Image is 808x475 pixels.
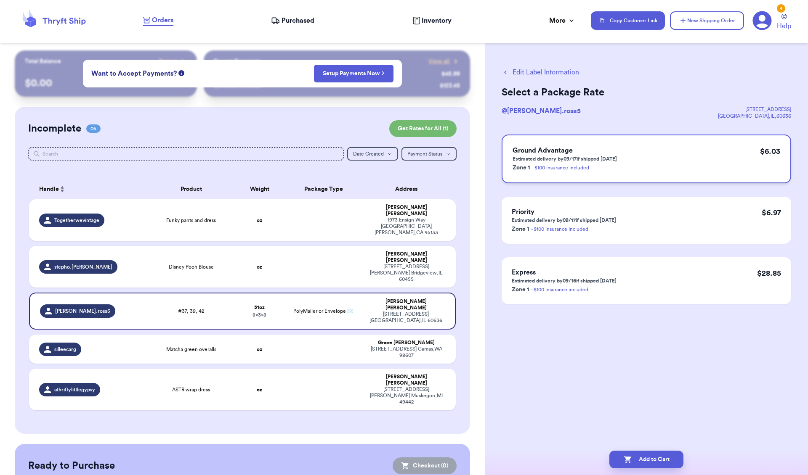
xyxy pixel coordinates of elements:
button: Sort ascending [59,184,66,194]
p: Estimated delivery by 09/17 if shipped [DATE] [513,156,617,162]
span: Handle [39,185,59,194]
span: Zone 1 [513,165,530,171]
input: Search [28,147,344,161]
a: 4 [752,11,772,30]
div: More [549,16,576,26]
button: New Shipping Order [670,11,744,30]
p: Estimated delivery by 09/17 if shipped [DATE] [512,217,616,224]
span: Priority [512,208,534,215]
button: Payment Status [401,147,457,161]
a: - $100 insurance included [532,165,589,170]
span: Togetherwevintage [54,217,99,224]
span: Purchased [282,16,314,26]
h2: Ready to Purchase [28,459,115,472]
div: Grace [PERSON_NAME] [367,340,446,346]
h2: Incomplete [28,122,81,135]
div: $ 123.45 [440,82,460,90]
span: Orders [152,15,173,25]
span: Express [512,269,536,276]
button: Get Rates for All (1) [389,120,457,137]
a: - $100 insurance included [531,227,588,232]
p: $ 6.03 [760,145,780,157]
span: ASTR wrap dress [172,386,210,393]
div: [PERSON_NAME] [PERSON_NAME] [367,251,446,264]
th: Package Type [285,179,362,199]
span: Zone 1 [512,226,529,232]
strong: oz [257,264,262,269]
span: athriftylittlegypsy [54,386,95,393]
div: [PERSON_NAME] [PERSON_NAME] [367,298,445,311]
p: Estimated delivery by 09/16 if shipped [DATE] [512,277,617,284]
span: 05 [86,124,101,133]
th: Address [362,179,456,199]
span: View all [428,57,450,66]
h2: Select a Package Rate [502,86,791,99]
span: PolyMailer or Envelope ✉️ [293,309,353,314]
button: Date Created [347,147,398,161]
a: Setup Payments Now [323,69,385,78]
div: [STREET_ADDRESS] [GEOGRAPHIC_DATA] , IL 60636 [367,311,445,324]
th: Weight [234,179,285,199]
button: Checkout (0) [393,457,457,474]
a: Inventory [412,16,452,26]
div: $ 45.99 [441,70,460,78]
span: Inventory [422,16,452,26]
div: 1973 Ensign Way [GEOGRAPHIC_DATA][PERSON_NAME] , CA 95133 [367,217,446,236]
div: 4 [777,4,785,13]
a: Orders [143,15,173,26]
p: $ 6.97 [762,207,781,219]
strong: oz [257,387,262,392]
div: [STREET_ADDRESS][PERSON_NAME] Muskegon , MI 49442 [367,386,446,405]
div: [PERSON_NAME] [PERSON_NAME] [367,374,446,386]
span: Date Created [353,151,384,156]
a: View all [428,57,460,66]
p: Recent Payments [214,57,260,66]
button: Copy Customer Link [591,11,665,30]
a: Help [777,14,791,31]
div: [GEOGRAPHIC_DATA] , IL , 60636 [718,113,791,119]
button: Edit Label Information [502,67,579,77]
p: $ 28.85 [757,267,781,279]
p: $ 0.00 [25,77,187,90]
a: Purchased [271,16,314,26]
span: @ [PERSON_NAME].rosa5 [502,108,581,114]
span: 8 x 3 x 8 [252,312,266,317]
span: Funky pants and dress [166,217,216,224]
span: Matcha green overalls [166,346,216,353]
span: silleecarg [54,346,76,353]
span: Payout [159,57,177,66]
p: Total Balance [25,57,61,66]
button: Add to Cart [609,451,683,468]
div: [STREET_ADDRESS][PERSON_NAME] Bridgeview , IL 60455 [367,264,446,282]
span: Want to Accept Payments? [91,69,177,79]
span: #37, 39, 42 [178,308,204,314]
span: Help [777,21,791,31]
strong: oz [257,218,262,223]
span: Zone 1 [512,287,529,293]
span: Disney Pooh Blouse [169,264,214,270]
span: Payment Status [407,151,442,156]
strong: 51 oz [254,305,265,310]
th: Product [149,179,234,199]
span: Ground Advantage [513,147,573,154]
div: [STREET_ADDRESS] Camas , WA 98607 [367,346,446,359]
strong: oz [257,347,262,352]
span: [PERSON_NAME].rosa5 [55,308,110,314]
div: [PERSON_NAME] [PERSON_NAME] [367,204,446,217]
a: Payout [159,57,187,66]
div: [STREET_ADDRESS] [718,106,791,113]
button: Setup Payments Now [314,65,393,82]
span: stepho.[PERSON_NAME] [54,264,112,270]
a: - $100 insurance included [531,287,588,292]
